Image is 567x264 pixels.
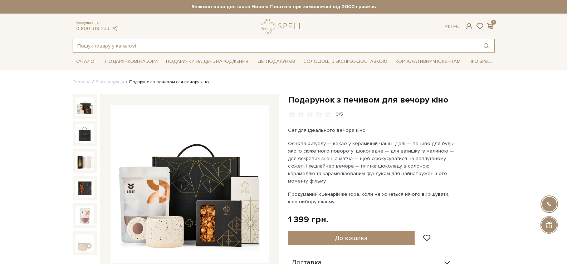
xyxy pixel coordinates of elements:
[96,79,124,85] a: Вся продукція
[254,56,298,67] a: Ідеї подарунків
[393,56,463,67] a: Корпоративним клієнтам
[335,234,367,242] span: До кошика
[453,24,460,30] a: En
[73,39,478,52] input: Пошук товару у каталозі
[336,111,343,118] div: 0/5
[288,214,328,225] div: 1 399 грн.
[111,25,118,31] a: telegram
[76,25,109,31] a: 0 800 319 233
[288,140,456,185] p: Основа ритуалу — какао у керамічній чашці. Далі — печиво для будь-якого сюжетного повороту: шокол...
[75,151,94,170] img: Подарунок з печивом для вечору кіно
[73,4,495,10] strong: Безкоштовна доставка Новою Поштою при замовленні від 2000 гривень
[451,24,452,30] span: |
[466,56,494,67] a: Про Spell
[111,105,269,263] img: Подарунок з печивом для вечору кіно
[288,94,495,105] h1: Подарунок з печивом для вечору кіно
[288,126,456,134] p: Сет для ідеального вечора кіно.
[75,97,94,116] img: Подарунок з печивом для вечору кіно
[163,56,251,67] a: Подарунки на День народження
[288,231,415,245] button: До кошика
[75,206,94,225] img: Подарунок з печивом для вечору кіно
[102,56,161,67] a: Подарункові набори
[75,179,94,198] img: Подарунок з печивом для вечору кіно
[478,39,494,52] button: Пошук товару у каталозі
[75,124,94,143] img: Подарунок з печивом для вечору кіно
[75,234,94,252] img: Подарунок з печивом для вечору кіно
[76,21,118,25] span: Консультація:
[300,55,390,68] a: Солодощі з експрес-доставкою
[73,56,100,67] a: Каталог
[73,79,91,85] a: Головна
[124,79,209,85] li: Подарунок з печивом для вечору кіно
[261,19,306,34] a: logo
[445,24,460,30] div: Ук
[288,190,456,205] p: Продуманий сценарій вечора, коли не хочеться нічого вирішувати, крім вибору фільму.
